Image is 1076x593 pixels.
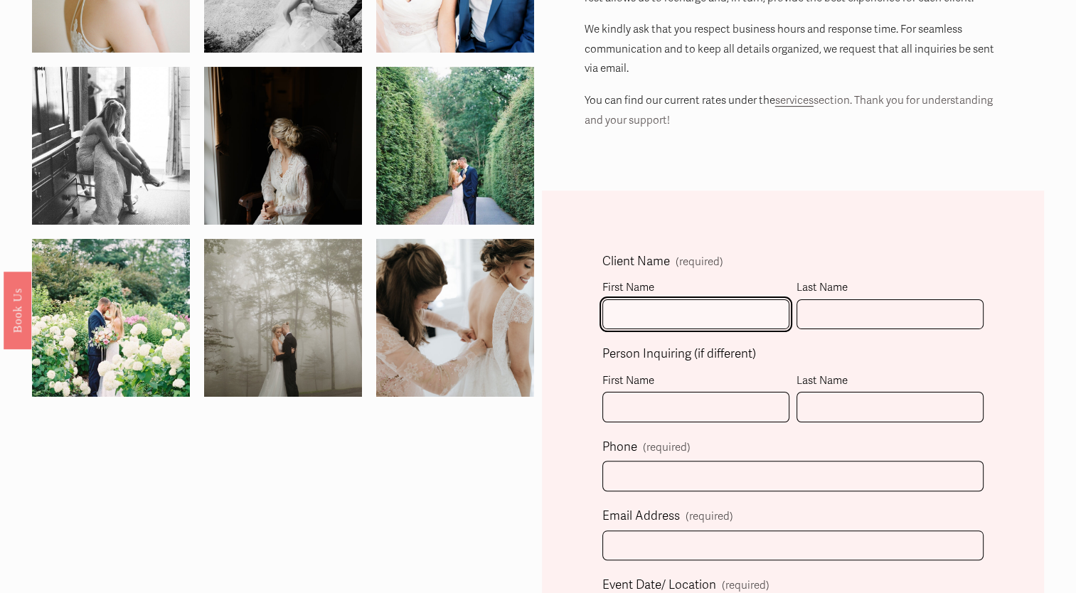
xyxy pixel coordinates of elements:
img: a&b-249.jpg [165,239,402,397]
img: a&b-122.jpg [165,67,402,225]
span: (required) [686,507,733,526]
span: (required) [676,257,723,267]
span: Email Address [602,506,680,528]
div: Last Name [797,278,984,299]
img: ASW-178.jpg [337,239,574,397]
span: Person Inquiring (if different) [602,343,756,365]
p: You can find our current rates under the [585,90,1001,130]
span: Phone [602,437,637,459]
div: First Name [602,371,789,392]
span: section. Thank you for understanding and your support! [585,94,995,126]
div: Last Name [797,371,984,392]
a: services [775,94,814,107]
img: 14241554_1259623257382057_8150699157505122959_o.jpg [376,41,534,251]
div: First Name [602,278,789,299]
img: 14231398_1259601320717584_5710543027062833933_o.jpg [32,41,190,251]
a: Book Us [4,272,31,349]
img: 14305484_1259623107382072_1992716122685880553_o.jpg [32,213,190,423]
p: We kindly ask that you respect business hours and response time. For seamless communication and t... [585,20,1001,78]
span: Client Name [602,251,670,273]
span: (required) [643,442,691,453]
